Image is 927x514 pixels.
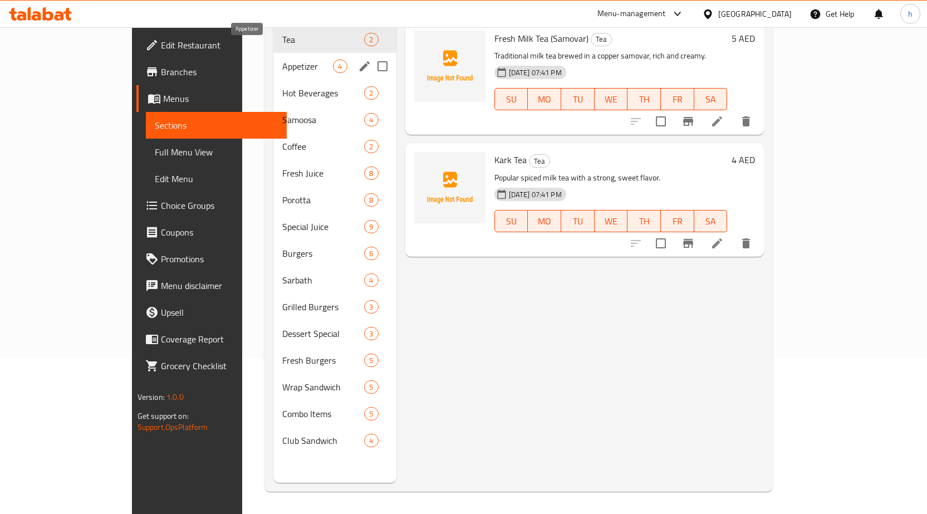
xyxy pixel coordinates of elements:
div: Fresh Juice [282,167,364,180]
div: Tea [529,154,550,168]
span: Grocery Checklist [161,359,278,373]
div: Grilled Burgers3 [273,293,396,320]
a: Edit Restaurant [136,32,287,58]
div: Hot Beverages2 [273,80,396,106]
span: Appetizer [282,60,333,73]
span: Sarbath [282,273,364,287]
button: TH [627,88,661,110]
span: Tea [529,155,550,168]
a: Choice Groups [136,192,287,219]
a: Edit Menu [146,165,287,192]
button: SU [494,88,528,110]
p: Popular spiced milk tea with a strong, sweet flavor. [494,171,728,185]
span: Combo Items [282,407,364,420]
a: Grocery Checklist [136,353,287,379]
a: Edit menu item [710,115,724,128]
span: Get support on: [138,409,189,423]
span: 5 [365,409,377,419]
span: Menu disclaimer [161,279,278,292]
span: Select to update [649,232,673,255]
img: Fresh Milk Tea (Samovar) [414,31,485,102]
span: 2 [365,35,377,45]
span: Branches [161,65,278,79]
div: items [333,60,347,73]
button: WE [595,88,628,110]
span: MO [532,91,557,107]
span: Full Menu View [155,145,278,159]
span: Special Juice [282,220,364,233]
a: Branches [136,58,287,85]
div: items [364,86,378,100]
div: Coffee2 [273,133,396,160]
span: Grilled Burgers [282,300,364,314]
div: Tea2 [273,26,396,53]
a: Full Menu View [146,139,287,165]
button: Branch-specific-item [675,108,702,135]
div: Special Juice9 [273,213,396,240]
div: Wrap Sandwich [282,380,364,394]
div: Combo Items5 [273,400,396,427]
button: FR [661,88,694,110]
div: Samoosa4 [273,106,396,133]
span: WE [599,91,624,107]
span: 3 [365,302,377,312]
button: SA [694,210,728,232]
h6: 5 AED [732,31,755,46]
div: items [364,220,378,233]
span: [DATE] 07:41 PM [504,67,566,78]
span: Edit Restaurant [161,38,278,52]
span: Sections [155,119,278,132]
span: SA [699,213,723,229]
div: Appetizer4edit [273,53,396,80]
span: Coupons [161,226,278,239]
a: Menu disclaimer [136,272,287,299]
div: Fresh Burgers5 [273,347,396,374]
span: 8 [365,195,377,205]
div: items [364,407,378,420]
span: FR [665,91,690,107]
span: 4 [365,275,377,286]
span: 4 [333,61,346,72]
span: Porotta [282,193,364,207]
div: Burgers [282,247,364,260]
span: Select to update [649,110,673,133]
div: items [364,193,378,207]
span: WE [599,213,624,229]
div: items [364,113,378,126]
span: Hot Beverages [282,86,364,100]
div: Tea [282,33,364,46]
button: SA [694,88,728,110]
div: items [364,300,378,314]
a: Coupons [136,219,287,246]
span: FR [665,213,690,229]
button: MO [528,210,561,232]
span: Menus [163,92,278,105]
div: Samoosa [282,113,364,126]
span: Upsell [161,306,278,319]
button: MO [528,88,561,110]
span: Kark Tea [494,151,527,168]
div: Club Sandwich4 [273,427,396,454]
button: edit [356,58,373,75]
div: items [364,434,378,447]
a: Upsell [136,299,287,326]
div: Coffee [282,140,364,153]
a: Support.OpsPlatform [138,420,208,434]
span: 9 [365,222,377,232]
button: TU [561,88,595,110]
a: Sections [146,112,287,139]
button: SU [494,210,528,232]
span: SU [499,91,524,107]
a: Menus [136,85,287,112]
span: Club Sandwich [282,434,364,447]
p: Traditional milk tea brewed in a copper samovar, rich and creamy. [494,49,728,63]
span: 5 [365,355,377,366]
span: 8 [365,168,377,179]
a: Edit menu item [710,237,724,250]
span: TH [632,91,656,107]
img: Kark Tea [414,152,485,223]
span: Edit Menu [155,172,278,185]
